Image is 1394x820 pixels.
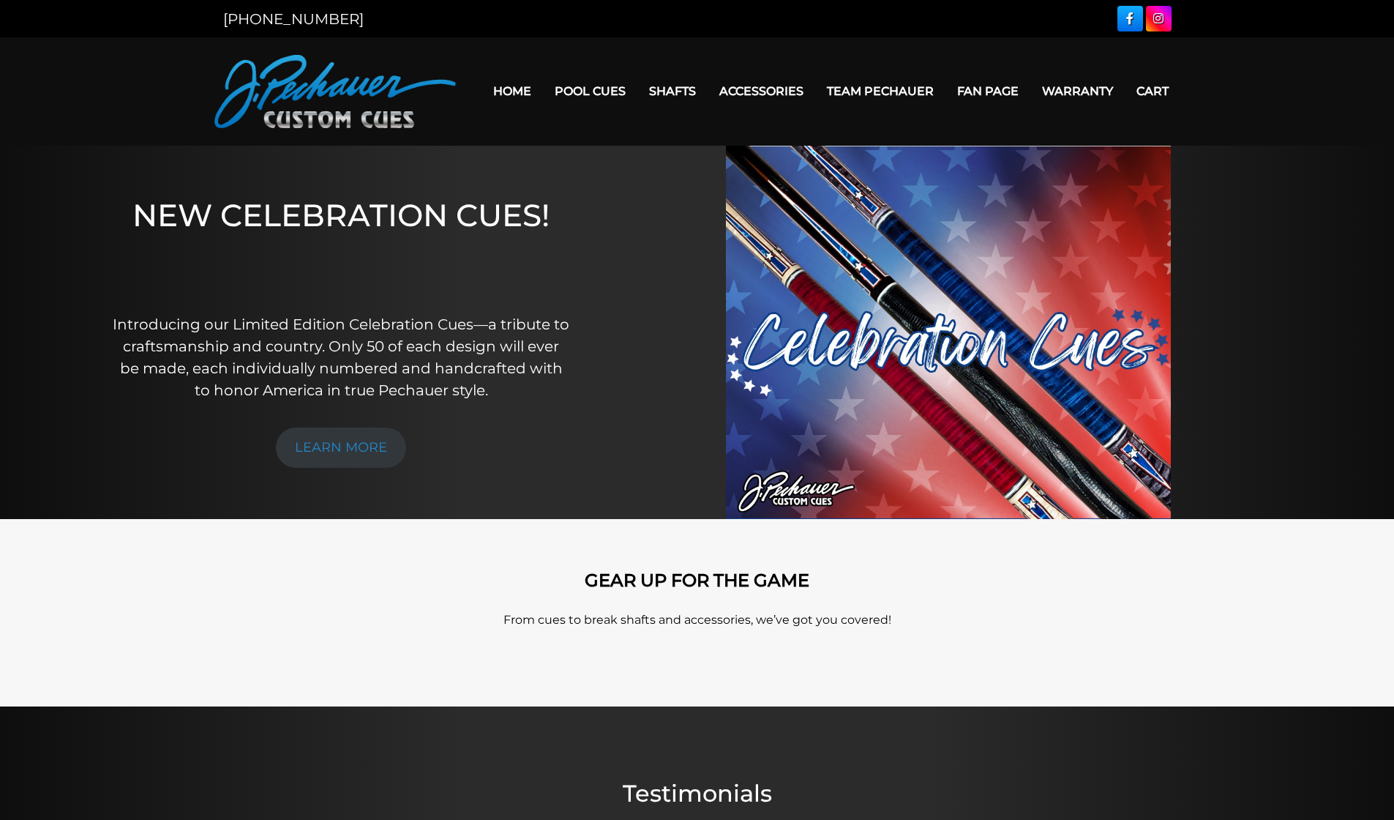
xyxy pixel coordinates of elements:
[1125,72,1180,110] a: Cart
[543,72,637,110] a: Pool Cues
[481,72,543,110] a: Home
[214,55,456,128] img: Pechauer Custom Cues
[815,72,945,110] a: Team Pechauer
[112,197,571,293] h1: NEW CELEBRATION CUES!
[276,428,406,468] a: LEARN MORE
[1030,72,1125,110] a: Warranty
[637,72,708,110] a: Shafts
[945,72,1030,110] a: Fan Page
[223,10,364,28] a: [PHONE_NUMBER]
[585,570,809,591] strong: GEAR UP FOR THE GAME
[112,313,571,401] p: Introducing our Limited Edition Celebration Cues—a tribute to craftsmanship and country. Only 50 ...
[280,611,1114,629] p: From cues to break shafts and accessories, we’ve got you covered!
[708,72,815,110] a: Accessories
